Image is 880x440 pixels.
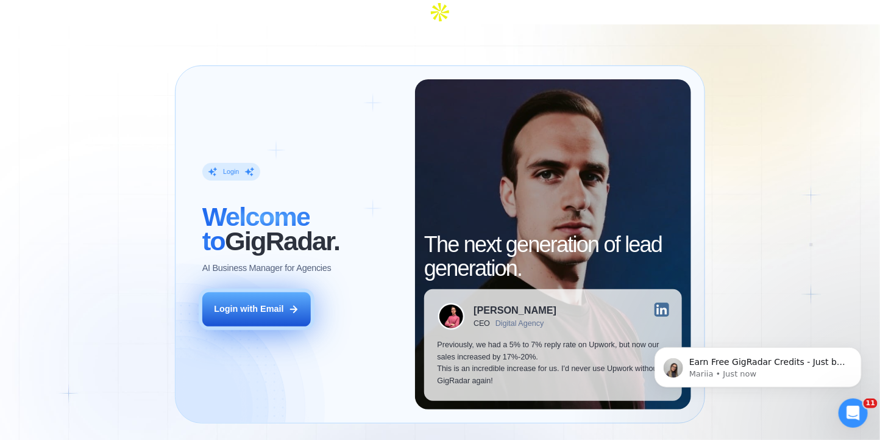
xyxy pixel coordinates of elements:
[202,202,310,256] span: Welcome to
[214,303,283,316] div: Login with Email
[202,292,311,326] button: Login with Email
[438,339,669,388] p: Previously, we had a 5% to 7% reply rate on Upwork, but now our sales increased by 17%-20%. This ...
[839,399,868,428] iframe: Intercom live chat
[864,399,878,408] span: 11
[474,319,490,328] div: CEO
[202,262,332,275] p: AI Business Manager for Agencies
[495,319,544,328] div: Digital Agency
[202,205,402,253] h2: ‍ GigRadar.
[636,322,880,407] iframe: Intercom notifications message
[424,233,683,281] h2: The next generation of lead generation.
[474,305,556,315] div: [PERSON_NAME]
[223,167,239,176] div: Login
